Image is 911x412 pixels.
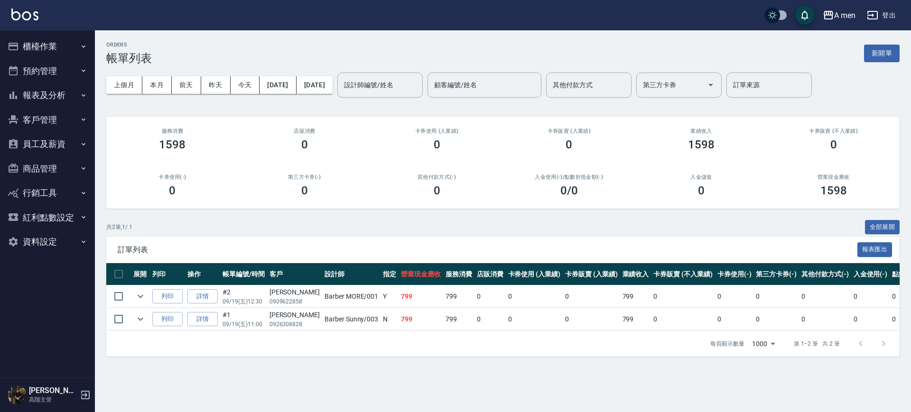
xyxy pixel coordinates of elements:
[185,263,220,285] th: 操作
[220,285,267,308] td: #2
[715,308,754,330] td: 0
[118,128,227,134] h3: 服務消費
[381,285,399,308] td: Y
[301,138,308,151] h3: 0
[779,128,888,134] h2: 卡券販賣 (不入業績)
[4,181,91,205] button: 行銷工具
[820,184,847,197] h3: 1598
[106,52,152,65] h3: 帳單列表
[4,34,91,59] button: 櫃檯作業
[799,308,851,330] td: 0
[506,308,563,330] td: 0
[514,174,624,180] h2: 入金使用(-) /點數折抵金額(-)
[864,48,900,57] a: 新開單
[223,320,265,329] p: 09/19 (五) 11:00
[651,285,715,308] td: 0
[799,285,851,308] td: 0
[260,76,296,94] button: [DATE]
[715,285,754,308] td: 0
[710,339,744,348] p: 每頁顯示數量
[434,138,440,151] h3: 0
[29,395,77,404] p: 高階主管
[563,308,620,330] td: 0
[443,308,474,330] td: 799
[851,263,890,285] th: 入金使用(-)
[131,263,150,285] th: 展開
[301,184,308,197] h3: 0
[753,308,799,330] td: 0
[560,184,578,197] h3: 0 /0
[620,308,651,330] td: 799
[399,263,443,285] th: 營業現金應收
[223,297,265,306] p: 09/19 (五) 12:30
[399,285,443,308] td: 799
[133,289,148,303] button: expand row
[250,174,360,180] h2: 第三方卡券(-)
[106,76,142,94] button: 上個月
[4,205,91,230] button: 紅利點數設定
[270,320,320,329] p: 0926308828
[8,385,27,404] img: Person
[647,174,756,180] h2: 入金儲值
[443,285,474,308] td: 799
[187,289,218,304] a: 詳情
[647,128,756,134] h2: 業績收入
[399,308,443,330] td: 799
[322,263,381,285] th: 設計師
[118,245,857,255] span: 訂單列表
[753,263,799,285] th: 第三方卡券(-)
[474,285,506,308] td: 0
[474,263,506,285] th: 店販消費
[443,263,474,285] th: 服務消費
[220,308,267,330] td: #1
[651,263,715,285] th: 卡券販賣 (不入業績)
[688,138,715,151] h3: 1598
[159,138,186,151] h3: 1598
[795,6,814,25] button: save
[118,174,227,180] h2: 卡券使用(-)
[142,76,172,94] button: 本月
[4,108,91,132] button: 客戶管理
[863,7,900,24] button: 登出
[270,297,320,306] p: 0909622858
[857,242,892,257] button: 報表匯出
[231,76,260,94] button: 今天
[698,184,705,197] h3: 0
[152,289,183,304] button: 列印
[620,263,651,285] th: 業績收入
[220,263,267,285] th: 帳單編號/時間
[187,312,218,327] a: 詳情
[779,174,888,180] h2: 營業現金應收
[152,312,183,327] button: 列印
[703,77,718,92] button: Open
[514,128,624,134] h2: 卡券販賣 (入業績)
[133,312,148,326] button: expand row
[474,308,506,330] td: 0
[297,76,333,94] button: [DATE]
[381,263,399,285] th: 指定
[382,174,492,180] h2: 其他付款方式(-)
[851,285,890,308] td: 0
[566,138,572,151] h3: 0
[172,76,201,94] button: 前天
[715,263,754,285] th: 卡券使用(-)
[857,245,892,254] a: 報表匯出
[382,128,492,134] h2: 卡券使用 (入業績)
[270,310,320,320] div: [PERSON_NAME]
[748,331,779,357] div: 1000
[322,308,381,330] td: Barber Sunny /003
[106,42,152,48] h2: ORDERS
[620,285,651,308] td: 799
[506,263,563,285] th: 卡券使用 (入業績)
[169,184,176,197] h3: 0
[201,76,231,94] button: 昨天
[4,132,91,156] button: 員工及薪資
[851,308,890,330] td: 0
[794,339,840,348] p: 第 1–2 筆 共 2 筆
[4,59,91,83] button: 預約管理
[830,138,837,151] h3: 0
[563,263,620,285] th: 卡券販賣 (入業績)
[865,220,900,235] button: 全部展開
[270,287,320,297] div: [PERSON_NAME]
[29,386,77,395] h5: [PERSON_NAME]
